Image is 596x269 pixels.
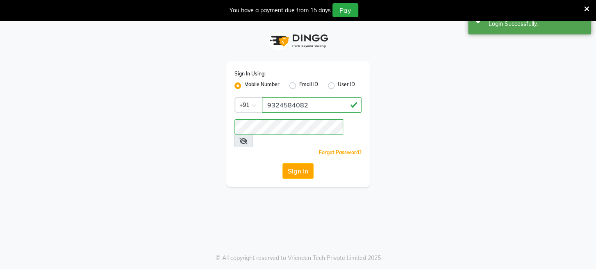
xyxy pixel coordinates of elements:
[319,149,362,155] a: Forgot Password?
[262,97,362,113] input: Username
[332,3,358,17] button: Pay
[338,81,355,91] label: User ID
[299,81,318,91] label: Email ID
[265,29,331,53] img: logo1.svg
[230,6,331,15] div: You have a payment due from 15 days
[489,20,585,28] div: Login Successfully.
[234,119,343,135] input: Username
[282,163,314,179] button: Sign In
[234,70,266,78] label: Sign In Using:
[244,81,280,91] label: Mobile Number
